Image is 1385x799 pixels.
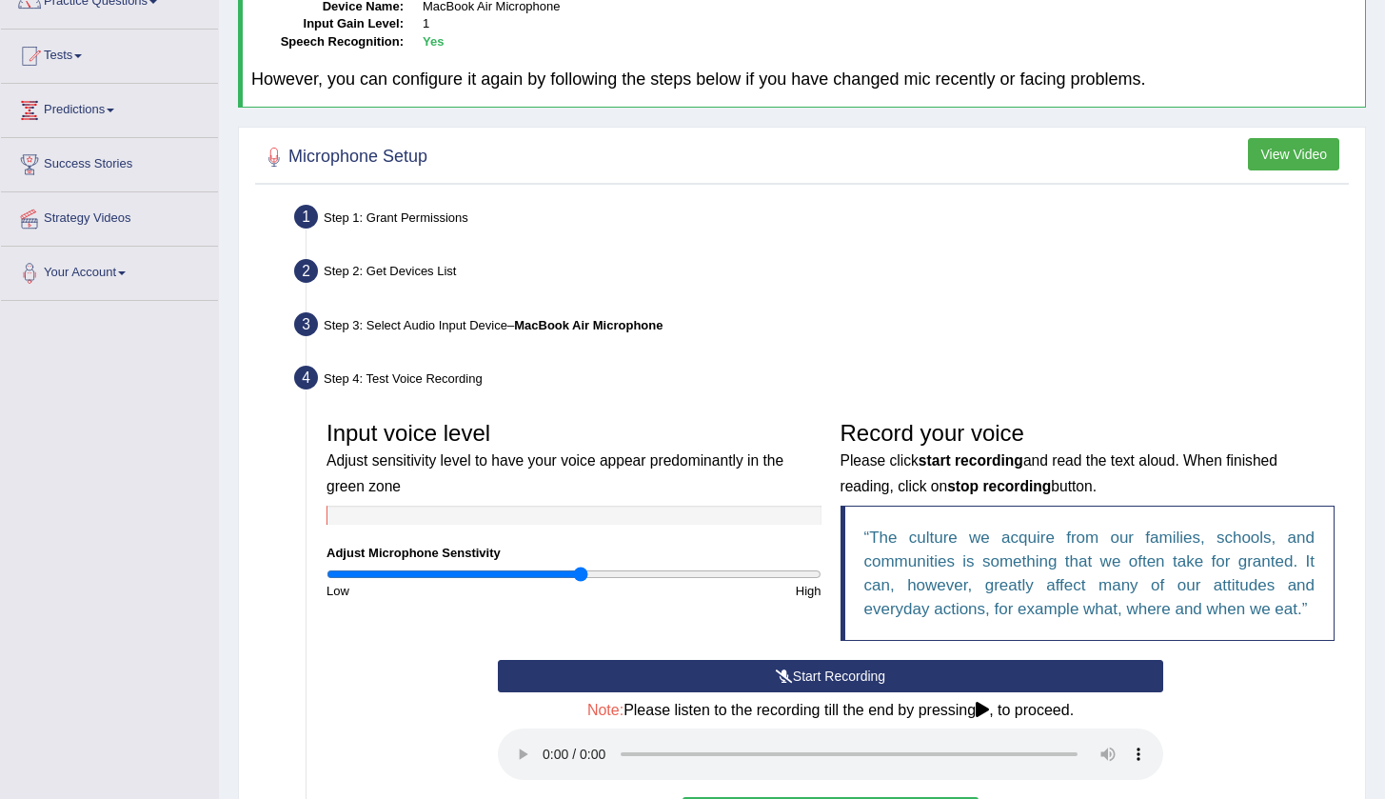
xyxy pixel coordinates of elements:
[841,421,1336,496] h3: Record your voice
[1248,138,1339,170] button: View Video
[1,138,218,186] a: Success Stories
[251,33,404,51] dt: Speech Recognition:
[919,452,1023,469] b: start recording
[286,360,1356,402] div: Step 4: Test Voice Recording
[423,34,444,49] b: Yes
[1,192,218,240] a: Strategy Videos
[1,30,218,77] a: Tests
[326,544,501,562] label: Adjust Microphone Senstivity
[286,199,1356,241] div: Step 1: Grant Permissions
[260,143,427,171] h2: Microphone Setup
[507,318,663,332] span: –
[423,15,1356,33] dd: 1
[251,15,404,33] dt: Input Gain Level:
[864,529,1316,618] q: The culture we acquire from our families, schools, and communities is something that we often tak...
[286,307,1356,349] div: Step 3: Select Audio Input Device
[841,452,1277,493] small: Please click and read the text aloud. When finished reading, click on button.
[574,582,831,600] div: High
[251,70,1356,90] h4: However, you can configure it again by following the steps below if you have changed mic recently...
[317,582,574,600] div: Low
[947,478,1051,494] b: stop recording
[1,84,218,131] a: Predictions
[1,247,218,294] a: Your Account
[326,452,783,493] small: Adjust sensitivity level to have your voice appear predominantly in the green zone
[498,660,1163,692] button: Start Recording
[498,702,1163,719] h4: Please listen to the recording till the end by pressing , to proceed.
[286,253,1356,295] div: Step 2: Get Devices List
[326,421,821,496] h3: Input voice level
[587,702,623,718] span: Note:
[514,318,663,332] b: MacBook Air Microphone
